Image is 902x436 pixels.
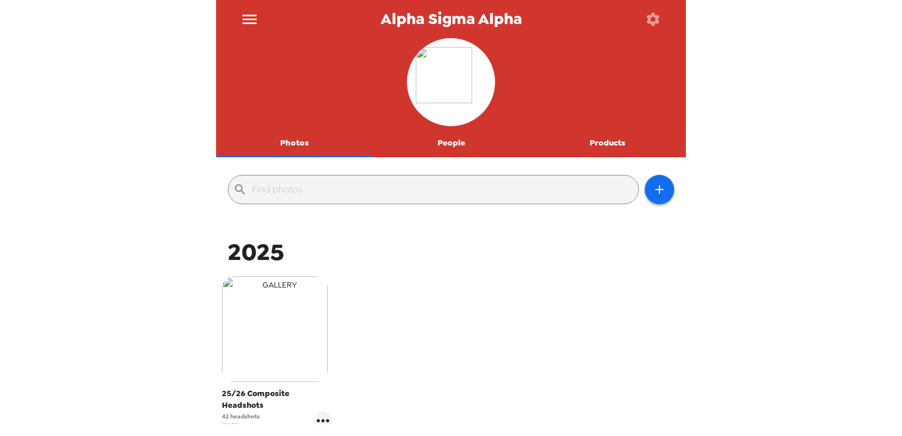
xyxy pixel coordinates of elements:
button: People [373,129,530,157]
span: 42 headshots [222,412,260,421]
span: [DATE] [222,421,260,430]
button: gallery menu [314,411,332,430]
span: 2025 [228,236,284,268]
input: Find photos [252,180,634,199]
span: 25/26 Composite Headshots [222,388,332,411]
span: Alpha Sigma Alpha [381,11,522,27]
img: org logo [416,47,486,117]
button: Products [529,129,686,157]
button: Photos [216,129,373,157]
img: gallery [222,276,328,382]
